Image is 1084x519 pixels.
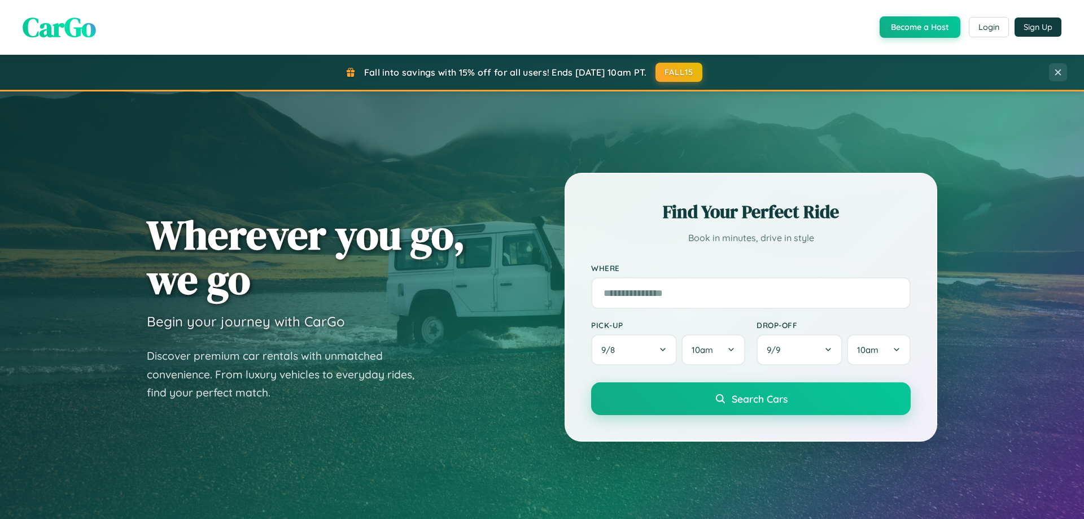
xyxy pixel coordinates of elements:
[591,320,745,330] label: Pick-up
[1015,18,1061,37] button: Sign Up
[857,344,878,355] span: 10am
[147,313,345,330] h3: Begin your journey with CarGo
[847,334,911,365] button: 10am
[767,344,786,355] span: 9 / 9
[147,212,465,302] h1: Wherever you go, we go
[601,344,620,355] span: 9 / 8
[591,230,911,246] p: Book in minutes, drive in style
[969,17,1009,37] button: Login
[655,63,703,82] button: FALL15
[681,334,745,365] button: 10am
[591,199,911,224] h2: Find Your Perfect Ride
[23,8,96,46] span: CarGo
[147,347,429,402] p: Discover premium car rentals with unmatched convenience. From luxury vehicles to everyday rides, ...
[364,67,647,78] span: Fall into savings with 15% off for all users! Ends [DATE] 10am PT.
[732,392,788,405] span: Search Cars
[757,334,842,365] button: 9/9
[591,382,911,415] button: Search Cars
[591,263,911,273] label: Where
[757,320,911,330] label: Drop-off
[880,16,960,38] button: Become a Host
[591,334,677,365] button: 9/8
[692,344,713,355] span: 10am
